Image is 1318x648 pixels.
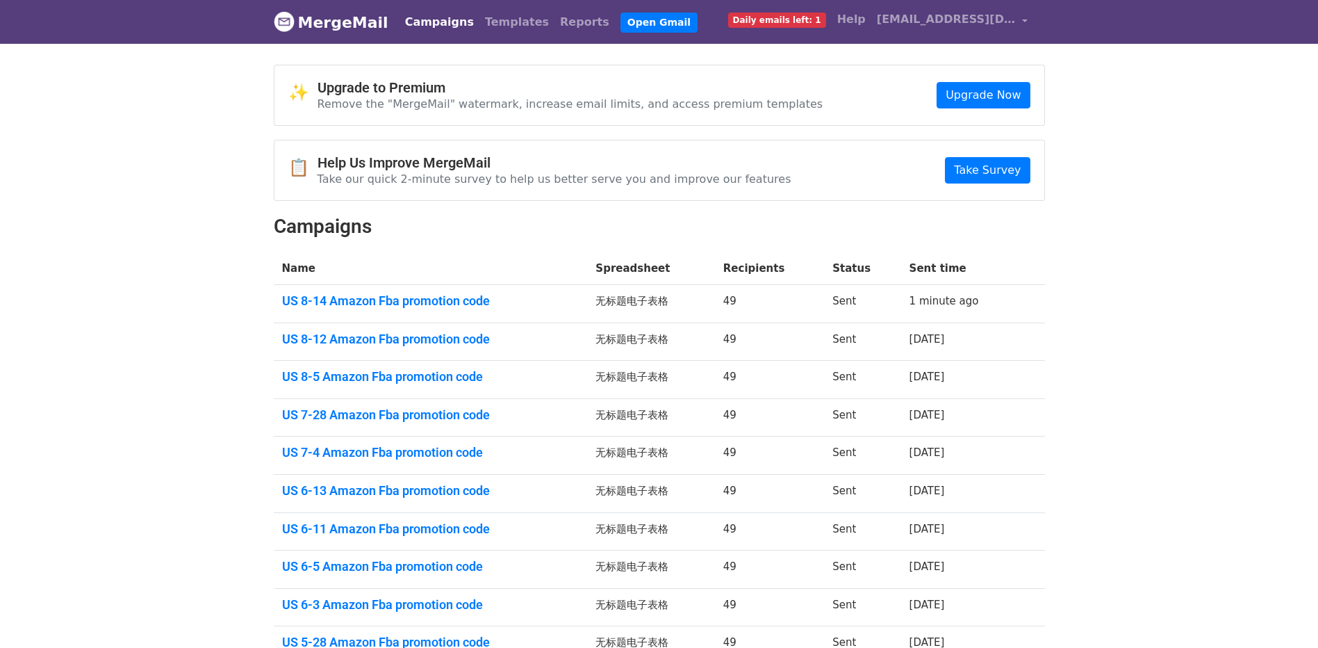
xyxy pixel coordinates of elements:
[274,8,388,37] a: MergeMail
[909,409,945,421] a: [DATE]
[715,285,825,323] td: 49
[587,551,714,589] td: 无标题电子表格
[715,512,825,551] td: 49
[909,560,945,573] a: [DATE]
[587,512,714,551] td: 无标题电子表格
[937,82,1030,108] a: Upgrade Now
[824,475,900,513] td: Sent
[318,79,823,96] h4: Upgrade to Premium
[554,8,615,36] a: Reports
[587,323,714,361] td: 无标题电子表格
[909,523,945,535] a: [DATE]
[282,293,579,309] a: US 8-14 Amazon Fba promotion code
[318,154,791,171] h4: Help Us Improve MergeMail
[715,475,825,513] td: 49
[728,13,826,28] span: Daily emails left: 1
[587,588,714,626] td: 无标题电子表格
[824,551,900,589] td: Sent
[715,361,825,399] td: 49
[282,597,579,613] a: US 6-3 Amazon Fba promotion code
[909,371,945,383] a: [DATE]
[587,475,714,513] td: 无标题电子表格
[832,6,871,33] a: Help
[282,559,579,574] a: US 6-5 Amazon Fba promotion code
[282,483,579,499] a: US 6-13 Amazon Fba promotion code
[715,398,825,437] td: 49
[909,599,945,611] a: [DATE]
[909,295,979,307] a: 1 minute ago
[274,11,295,32] img: MergeMail logo
[715,323,825,361] td: 49
[587,398,714,437] td: 无标题电子表格
[909,333,945,346] a: [DATE]
[282,407,579,423] a: US 7-28 Amazon Fba promotion code
[824,437,900,475] td: Sent
[824,361,900,399] td: Sent
[282,445,579,460] a: US 7-4 Amazon Fba promotion code
[282,521,579,537] a: US 6-11 Amazon Fba promotion code
[871,6,1034,38] a: [EMAIL_ADDRESS][DOMAIN_NAME]
[282,332,579,347] a: US 8-12 Amazon Fba promotion code
[909,485,945,497] a: [DATE]
[824,398,900,437] td: Sent
[318,172,791,186] p: Take our quick 2-minute survey to help us better serve you and improve our features
[288,158,318,178] span: 📋
[479,8,554,36] a: Templates
[399,8,479,36] a: Campaigns
[909,446,945,459] a: [DATE]
[587,361,714,399] td: 无标题电子表格
[723,6,832,33] a: Daily emails left: 1
[824,252,900,285] th: Status
[274,252,588,285] th: Name
[824,323,900,361] td: Sent
[587,285,714,323] td: 无标题电子表格
[945,157,1030,184] a: Take Survey
[824,512,900,551] td: Sent
[587,437,714,475] td: 无标题电子表格
[274,215,1045,238] h2: Campaigns
[318,97,823,111] p: Remove the "MergeMail" watermark, increase email limits, and access premium templates
[824,285,900,323] td: Sent
[824,588,900,626] td: Sent
[901,252,1021,285] th: Sent time
[587,252,714,285] th: Spreadsheet
[288,83,318,103] span: ✨
[282,369,579,384] a: US 8-5 Amazon Fba promotion code
[620,13,698,33] a: Open Gmail
[715,437,825,475] td: 49
[715,551,825,589] td: 49
[715,588,825,626] td: 49
[715,252,825,285] th: Recipients
[877,11,1016,28] span: [EMAIL_ADDRESS][DOMAIN_NAME]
